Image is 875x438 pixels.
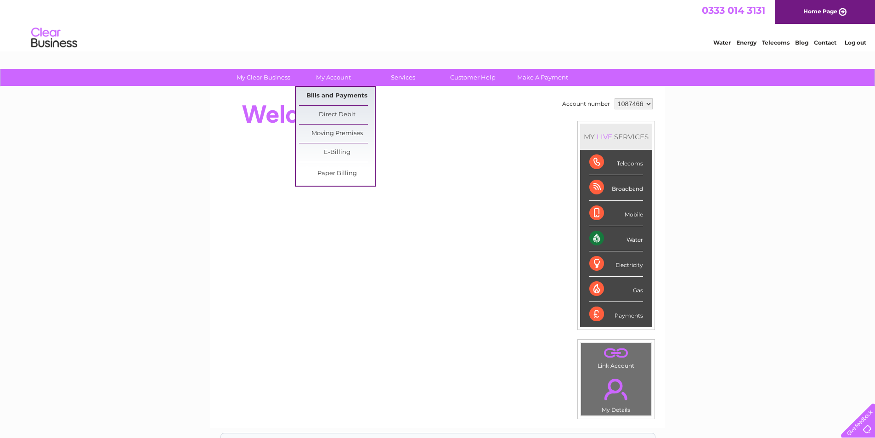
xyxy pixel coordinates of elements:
[31,24,78,52] img: logo.png
[589,302,643,327] div: Payments
[589,277,643,302] div: Gas
[435,69,511,86] a: Customer Help
[365,69,441,86] a: Services
[560,96,612,112] td: Account number
[795,39,808,46] a: Blog
[762,39,790,46] a: Telecoms
[713,39,731,46] a: Water
[295,69,371,86] a: My Account
[583,373,649,405] a: .
[589,150,643,175] div: Telecoms
[814,39,836,46] a: Contact
[505,69,581,86] a: Make A Payment
[226,69,301,86] a: My Clear Business
[299,87,375,105] a: Bills and Payments
[299,165,375,183] a: Paper Billing
[299,125,375,143] a: Moving Premises
[581,342,652,371] td: Link Account
[589,175,643,200] div: Broadband
[589,201,643,226] div: Mobile
[221,5,655,45] div: Clear Business is a trading name of Verastar Limited (registered in [GEOGRAPHIC_DATA] No. 3667643...
[299,143,375,162] a: E-Billing
[581,371,652,416] td: My Details
[845,39,866,46] a: Log out
[589,251,643,277] div: Electricity
[702,5,765,16] a: 0333 014 3131
[589,226,643,251] div: Water
[583,345,649,361] a: .
[580,124,652,150] div: MY SERVICES
[595,132,614,141] div: LIVE
[736,39,756,46] a: Energy
[299,106,375,124] a: Direct Debit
